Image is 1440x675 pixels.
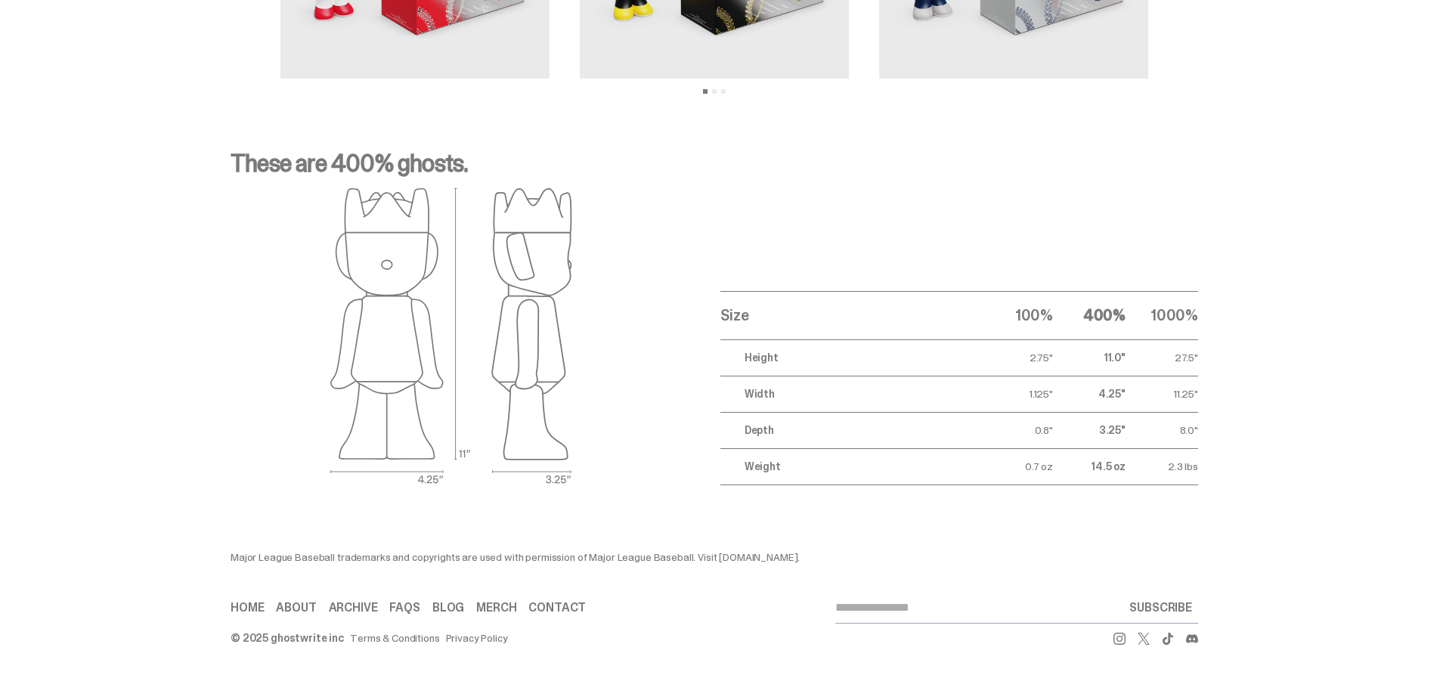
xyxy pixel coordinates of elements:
th: 100% [980,291,1053,339]
td: 2.3 lbs [1126,448,1198,485]
td: 2.75" [980,339,1053,376]
a: Privacy Policy [446,633,508,643]
th: 400% [1053,291,1126,339]
td: Depth [720,412,980,448]
td: Height [720,339,980,376]
td: Weight [720,448,980,485]
td: 3.25" [1053,412,1126,448]
td: 0.7 oz [980,448,1053,485]
button: SUBSCRIBE [1123,593,1198,623]
a: Home [231,602,264,614]
a: FAQs [389,602,420,614]
button: View slide 3 [721,89,726,94]
td: 11.0" [1053,339,1126,376]
td: 14.5 oz [1053,448,1126,485]
a: Terms & Conditions [350,633,439,643]
p: These are 400% ghosts. [231,151,1198,187]
td: 4.25" [1053,376,1126,412]
div: Major League Baseball trademarks and copyrights are used with permission of Major League Baseball... [231,552,835,562]
td: 0.8" [980,412,1053,448]
a: Archive [329,602,378,614]
td: 11.25" [1126,376,1198,412]
div: © 2025 ghostwrite inc [231,633,344,643]
a: Merch [476,602,516,614]
th: Size [720,291,980,339]
td: 27.5" [1126,339,1198,376]
td: 1.125" [980,376,1053,412]
a: Contact [528,602,586,614]
button: View slide 1 [703,89,708,94]
td: 8.0" [1126,412,1198,448]
img: ghost outlines spec [330,187,572,485]
button: View slide 2 [712,89,717,94]
td: Width [720,376,980,412]
a: About [276,602,316,614]
th: 1000% [1126,291,1198,339]
a: Blog [432,602,464,614]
